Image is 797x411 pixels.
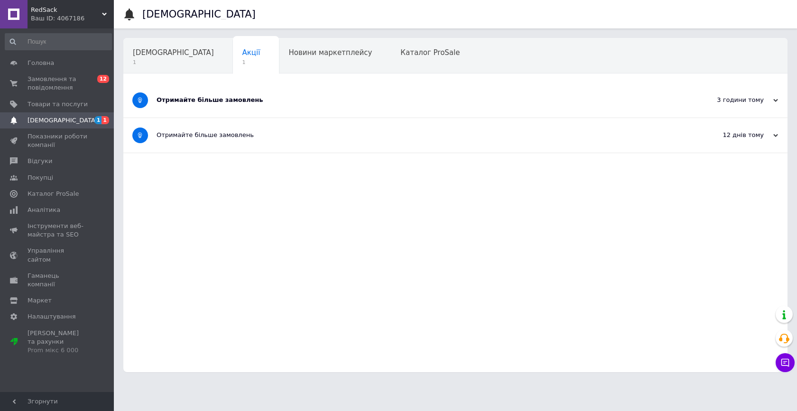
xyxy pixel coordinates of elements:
button: Чат з покупцем [776,353,795,372]
span: 1 [242,59,260,66]
div: Prom мікс 6 000 [28,346,88,355]
span: Головна [28,59,54,67]
h1: [DEMOGRAPHIC_DATA] [142,9,256,20]
span: Відгуки [28,157,52,165]
div: 3 години тому [683,96,778,104]
span: Каталог ProSale [400,48,460,57]
span: [DEMOGRAPHIC_DATA] [28,116,98,125]
span: Налаштування [28,312,76,321]
div: Отримайте більше замовлень [157,131,683,139]
span: Гаманець компанії [28,272,88,289]
span: Каталог ProSale [28,190,79,198]
span: Маркет [28,296,52,305]
input: Пошук [5,33,112,50]
span: Новини маркетплейсу [288,48,372,57]
span: Показники роботи компанії [28,132,88,149]
span: [PERSON_NAME] та рахунки [28,329,88,355]
span: Покупці [28,174,53,182]
span: 12 [97,75,109,83]
span: RedSack [31,6,102,14]
span: Акції [242,48,260,57]
span: [DEMOGRAPHIC_DATA] [133,48,214,57]
div: Ваш ID: 4067186 [31,14,114,23]
span: 1 [102,116,109,124]
span: Замовлення та повідомлення [28,75,88,92]
span: Управління сайтом [28,247,88,264]
div: Отримайте більше замовлень [157,96,683,104]
span: 1 [133,59,214,66]
span: 1 [94,116,102,124]
span: Аналітика [28,206,60,214]
span: Інструменти веб-майстра та SEO [28,222,88,239]
div: 12 днів тому [683,131,778,139]
span: Товари та послуги [28,100,88,109]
